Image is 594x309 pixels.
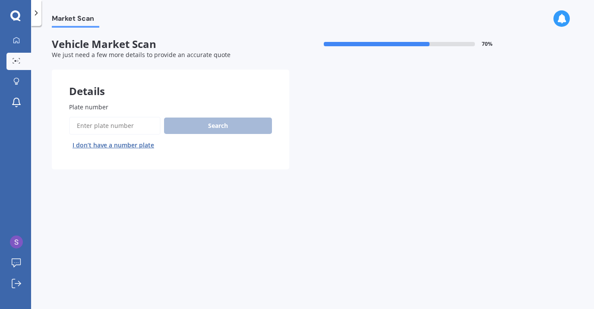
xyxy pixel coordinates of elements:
span: Market Scan [52,14,99,26]
span: Vehicle Market Scan [52,38,289,51]
span: Plate number [69,103,108,111]
img: ACg8ocKVI5LutpnGlHjShG44-RWsNsw-49Ze4HZwziW98BTVDU5b0g=s96-c [10,236,23,248]
input: Enter plate number [69,117,161,135]
div: Details [52,70,289,96]
span: 70 % [482,41,493,47]
button: I don’t have a number plate [69,138,158,152]
span: We just need a few more details to provide an accurate quote [52,51,231,59]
